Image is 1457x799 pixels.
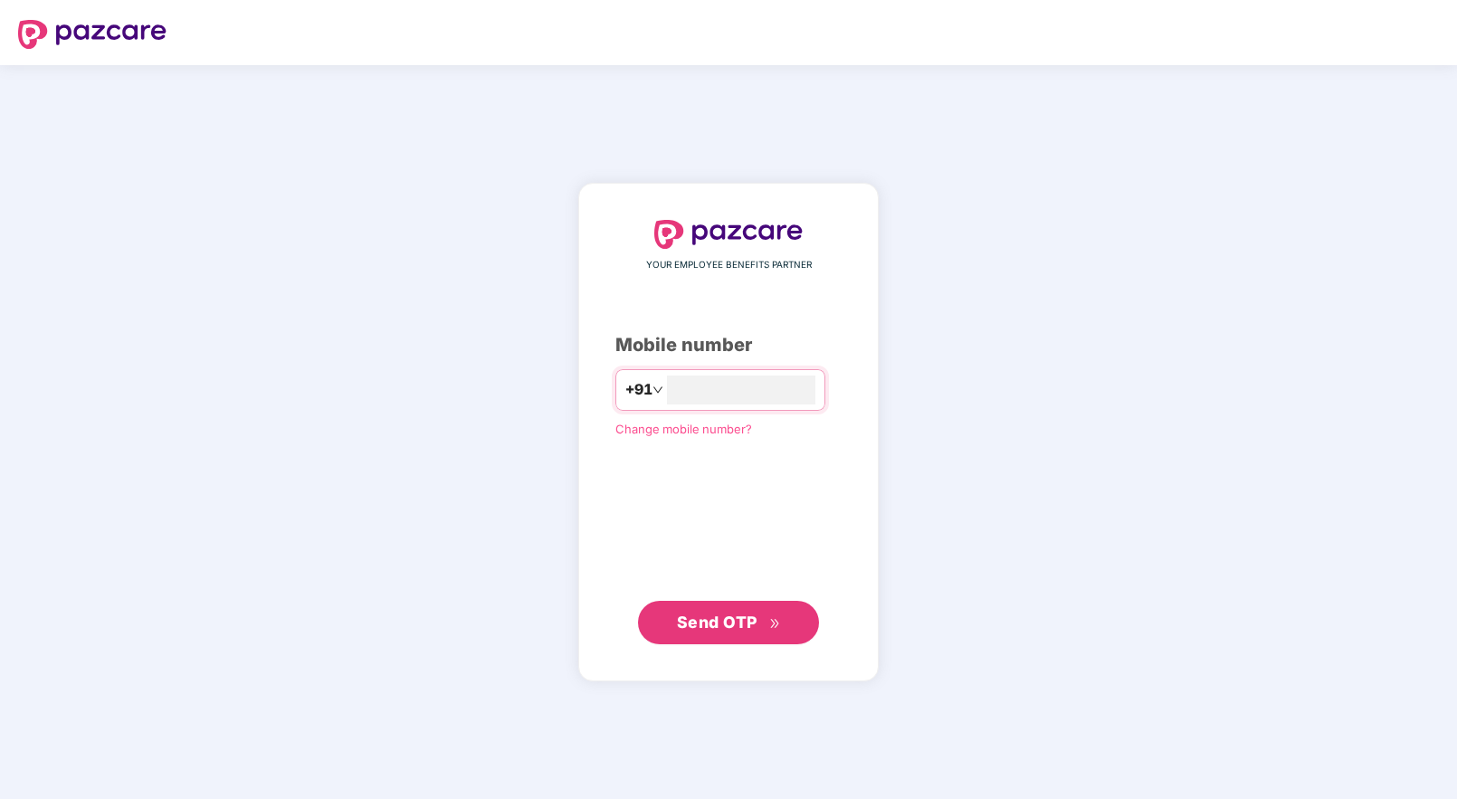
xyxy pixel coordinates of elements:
div: Mobile number [615,331,842,359]
span: double-right [769,618,781,630]
img: logo [18,20,167,49]
img: logo [654,220,803,249]
span: down [652,385,663,395]
span: Send OTP [677,613,757,632]
a: Change mobile number? [615,422,752,436]
span: +91 [625,378,652,401]
button: Send OTPdouble-right [638,601,819,644]
span: YOUR EMPLOYEE BENEFITS PARTNER [646,258,812,272]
